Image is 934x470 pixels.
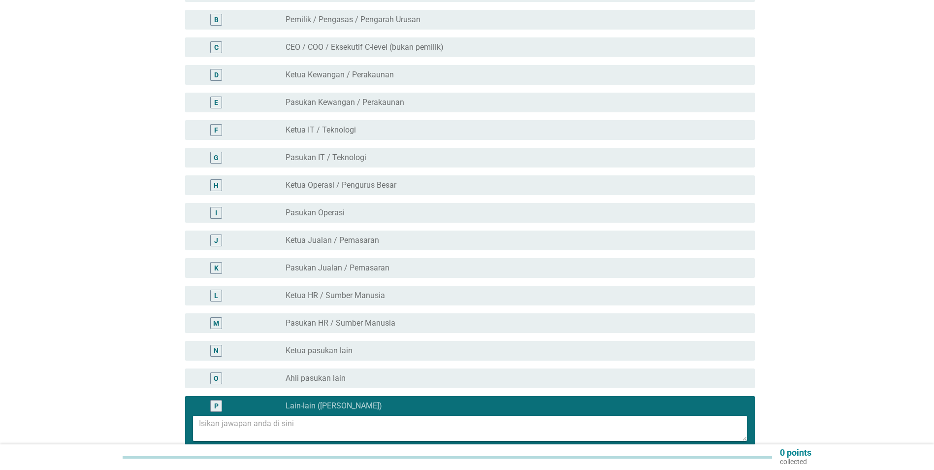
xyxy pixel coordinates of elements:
[286,263,389,273] label: Pasukan Jualan / Pemasaran
[214,15,219,25] div: B
[214,42,219,53] div: C
[215,208,217,218] div: I
[214,70,219,80] div: D
[286,15,420,25] label: Pemilik / Pengasas / Pengarah Urusan
[214,180,219,191] div: H
[780,457,811,466] p: collected
[214,373,219,384] div: O
[286,208,345,218] label: Pasukan Operasi
[214,235,218,246] div: J
[214,291,218,301] div: L
[286,373,346,383] label: Ahli pasukan lain
[286,291,385,301] label: Ketua HR / Sumber Manusia
[286,346,353,356] label: Ketua pasukan lain
[286,98,404,107] label: Pasukan Kewangan / Perakaunan
[213,318,219,329] div: M
[286,401,382,411] label: Lain-lain ([PERSON_NAME])
[214,153,219,163] div: G
[286,153,366,163] label: Pasukan IT / Teknologi
[286,125,356,135] label: Ketua IT / Teknologi
[214,98,218,108] div: E
[286,318,395,328] label: Pasukan HR / Sumber Manusia
[286,180,396,190] label: Ketua Operasi / Pengurus Besar
[286,42,444,52] label: CEO / COO / Eksekutif C-level (bukan pemilik)
[780,448,811,457] p: 0 points
[286,70,394,80] label: Ketua Kewangan / Perakaunan
[214,263,219,273] div: K
[214,346,219,356] div: N
[214,125,218,135] div: F
[286,235,379,245] label: Ketua Jualan / Pemasaran
[214,401,219,411] div: P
